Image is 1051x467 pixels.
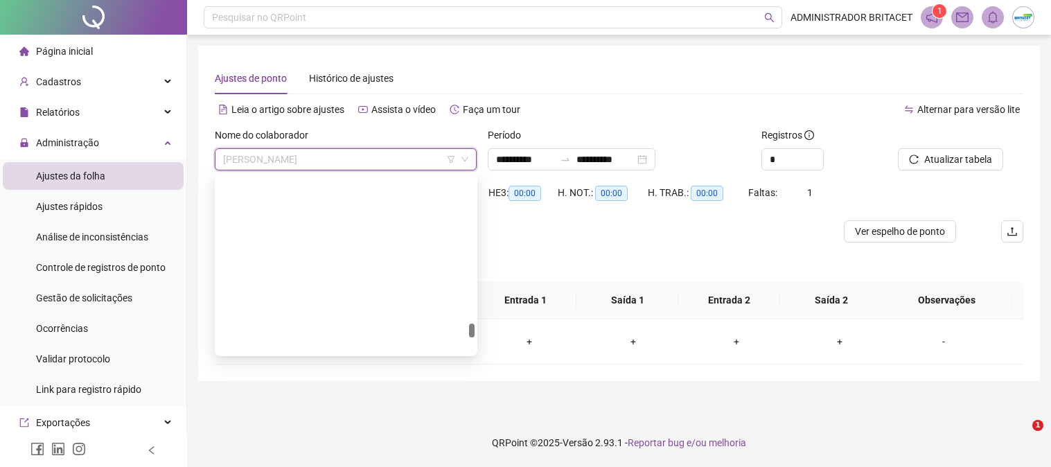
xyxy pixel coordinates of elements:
[764,12,775,23] span: search
[696,334,777,349] div: +
[187,418,1051,467] footer: QRPoint © 2025 - 2.93.1 -
[1032,420,1043,431] span: 1
[447,155,455,164] span: filter
[800,334,881,349] div: +
[1007,226,1018,237] span: upload
[791,10,912,25] span: ADMINISTRADOR BRITACET
[648,185,749,201] div: H. TRAB.:
[36,417,90,428] span: Exportações
[72,442,86,456] span: instagram
[489,334,570,349] div: +
[19,77,29,87] span: user-add
[780,281,882,319] th: Saída 2
[36,201,103,212] span: Ajustes rápidos
[309,73,394,84] span: Histórico de ajustes
[592,334,673,349] div: +
[358,105,368,114] span: youtube
[917,104,1020,115] span: Alternar para versão lite
[926,11,938,24] span: notification
[36,231,148,243] span: Análise de inconsistências
[218,105,228,114] span: file-text
[628,437,746,448] span: Reportar bug e/ou melhoria
[223,149,468,170] span: ROGERSON GOMES DA SILVA
[898,148,1003,170] button: Atualizar tabela
[748,187,779,198] span: Faltas:
[855,224,945,239] span: Ver espelho de ponto
[804,130,814,140] span: info-circle
[563,437,593,448] span: Versão
[36,323,88,334] span: Ocorrências
[576,281,678,319] th: Saída 1
[933,4,946,18] sup: 1
[1013,7,1034,28] img: 73035
[215,73,287,84] span: Ajustes de ponto
[36,46,93,57] span: Página inicial
[19,418,29,428] span: export
[937,6,942,16] span: 1
[678,281,780,319] th: Entrada 2
[19,138,29,148] span: lock
[909,155,919,164] span: reload
[560,154,571,165] span: to
[691,186,723,201] span: 00:00
[904,105,914,114] span: swap
[215,127,317,143] label: Nome do colaborador
[488,185,558,201] div: HE 3:
[893,292,1000,308] span: Observações
[231,104,344,115] span: Leia o artigo sobre ajustes
[36,292,132,303] span: Gestão de solicitações
[461,155,469,164] span: down
[509,186,541,201] span: 00:00
[36,137,99,148] span: Administração
[903,334,984,349] div: -
[51,442,65,456] span: linkedin
[924,152,992,167] span: Atualizar tabela
[36,262,166,273] span: Controle de registros de ponto
[844,220,956,243] button: Ver espelho de ponto
[36,107,80,118] span: Relatórios
[450,105,459,114] span: history
[987,11,999,24] span: bell
[19,107,29,117] span: file
[956,11,969,24] span: mail
[488,127,530,143] label: Período
[761,127,814,143] span: Registros
[463,104,520,115] span: Faça um tour
[475,281,576,319] th: Entrada 1
[560,154,571,165] span: swap-right
[882,281,1012,319] th: Observações
[36,76,81,87] span: Cadastros
[19,46,29,56] span: home
[371,104,436,115] span: Assista o vídeo
[147,446,157,455] span: left
[1004,420,1037,453] iframe: Intercom live chat
[36,384,141,395] span: Link para registro rápido
[807,187,813,198] span: 1
[595,186,628,201] span: 00:00
[36,353,110,364] span: Validar protocolo
[36,170,105,182] span: Ajustes da folha
[30,442,44,456] span: facebook
[558,185,648,201] div: H. NOT.:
